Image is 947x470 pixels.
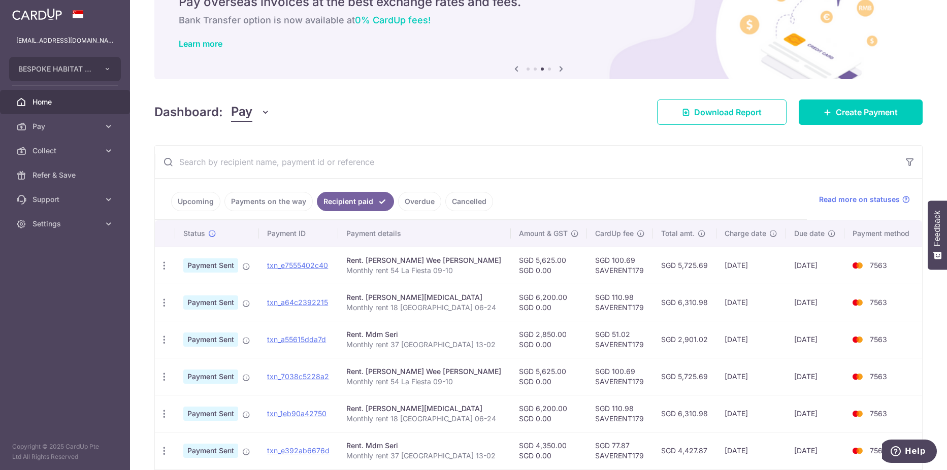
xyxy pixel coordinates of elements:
p: Monthly rent 18 [GEOGRAPHIC_DATA] 06-24 [346,414,503,424]
span: CardUp fee [595,228,634,239]
span: Read more on statuses [819,194,900,205]
td: SGD 100.69 SAVERENT179 [587,247,653,284]
p: Monthly rent 54 La Fiesta 09-10 [346,265,503,276]
span: Payment Sent [183,332,238,347]
a: Learn more [179,39,222,49]
td: SGD 6,310.98 [653,284,716,321]
td: SGD 5,725.69 [653,247,716,284]
td: [DATE] [786,432,844,469]
span: Payment Sent [183,444,238,458]
button: Pay [231,103,270,122]
span: Payment Sent [183,295,238,310]
span: Home [32,97,100,107]
span: 7563 [870,298,887,307]
button: BESPOKE HABITAT B37KT PTE. LTD. [9,57,121,81]
a: txn_1eb90a42750 [267,409,326,418]
td: SGD 77.87 SAVERENT179 [587,432,653,469]
td: [DATE] [786,321,844,358]
span: Pay [231,103,252,122]
td: [DATE] [716,395,786,432]
img: Bank Card [847,296,868,309]
div: Rent. [PERSON_NAME][MEDICAL_DATA] [346,292,503,303]
span: Total amt. [661,228,695,239]
span: Pay [32,121,100,131]
h4: Dashboard: [154,103,223,121]
span: Due date [794,228,825,239]
a: Overdue [398,192,441,211]
td: SGD 5,725.69 [653,358,716,395]
a: txn_7038c5228a2 [267,372,329,381]
td: SGD 5,625.00 SGD 0.00 [511,247,587,284]
td: SGD 110.98 SAVERENT179 [587,284,653,321]
td: SGD 4,350.00 SGD 0.00 [511,432,587,469]
a: txn_e392ab6676d [267,446,330,455]
td: SGD 6,200.00 SGD 0.00 [511,395,587,432]
td: [DATE] [786,395,844,432]
div: Rent. Mdm Seri [346,441,503,451]
span: Create Payment [836,106,898,118]
a: Payments on the way [224,192,313,211]
span: 7563 [870,335,887,344]
td: SGD 110.98 SAVERENT179 [587,395,653,432]
span: 7563 [870,372,887,381]
a: Cancelled [445,192,493,211]
span: Payment Sent [183,407,238,421]
span: 7563 [870,409,887,418]
span: Charge date [725,228,766,239]
img: CardUp [12,8,62,20]
span: Feedback [933,211,942,246]
span: Support [32,194,100,205]
span: Status [183,228,205,239]
p: Monthly rent 18 [GEOGRAPHIC_DATA] 06-24 [346,303,503,313]
td: SGD 100.69 SAVERENT179 [587,358,653,395]
a: txn_a55615dda7d [267,335,326,344]
td: [DATE] [716,358,786,395]
th: Payment method [844,220,922,247]
h6: Bank Transfer option is now available at [179,14,898,26]
img: Bank Card [847,371,868,383]
iframe: Opens a widget where you can find more information [882,440,937,465]
img: Bank Card [847,445,868,457]
td: [DATE] [716,284,786,321]
th: Payment ID [259,220,338,247]
img: Bank Card [847,333,868,346]
a: Create Payment [799,99,923,125]
a: Download Report [657,99,787,125]
td: SGD 4,427.87 [653,432,716,469]
td: SGD 6,200.00 SGD 0.00 [511,284,587,321]
div: Rent. Mdm Seri [346,329,503,340]
a: Upcoming [171,192,220,211]
a: txn_a64c2392215 [267,298,328,307]
input: Search by recipient name, payment id or reference [155,146,898,178]
td: SGD 6,310.98 [653,395,716,432]
span: Refer & Save [32,170,100,180]
p: Monthly rent 37 [GEOGRAPHIC_DATA] 13-02 [346,451,503,461]
span: BESPOKE HABITAT B37KT PTE. LTD. [18,64,93,74]
img: Bank Card [847,408,868,420]
span: Download Report [694,106,762,118]
td: [DATE] [716,321,786,358]
span: Settings [32,219,100,229]
img: Bank Card [847,259,868,272]
td: [DATE] [716,247,786,284]
a: txn_e7555402c40 [267,261,328,270]
td: [DATE] [786,247,844,284]
div: Rent. [PERSON_NAME] Wee [PERSON_NAME] [346,366,503,377]
p: Monthly rent 54 La Fiesta 09-10 [346,377,503,387]
td: SGD 51.02 SAVERENT179 [587,321,653,358]
td: SGD 2,901.02 [653,321,716,358]
span: Payment Sent [183,258,238,273]
span: 0% CardUp fees! [355,15,431,25]
td: [DATE] [786,284,844,321]
p: [EMAIL_ADDRESS][DOMAIN_NAME] [16,36,114,46]
span: Payment Sent [183,370,238,384]
a: Read more on statuses [819,194,910,205]
button: Feedback - Show survey [928,200,947,270]
p: Monthly rent 37 [GEOGRAPHIC_DATA] 13-02 [346,340,503,350]
span: 7563 [870,261,887,270]
span: 7563 [870,446,887,455]
td: [DATE] [716,432,786,469]
div: Rent. [PERSON_NAME] Wee [PERSON_NAME] [346,255,503,265]
th: Payment details [338,220,511,247]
